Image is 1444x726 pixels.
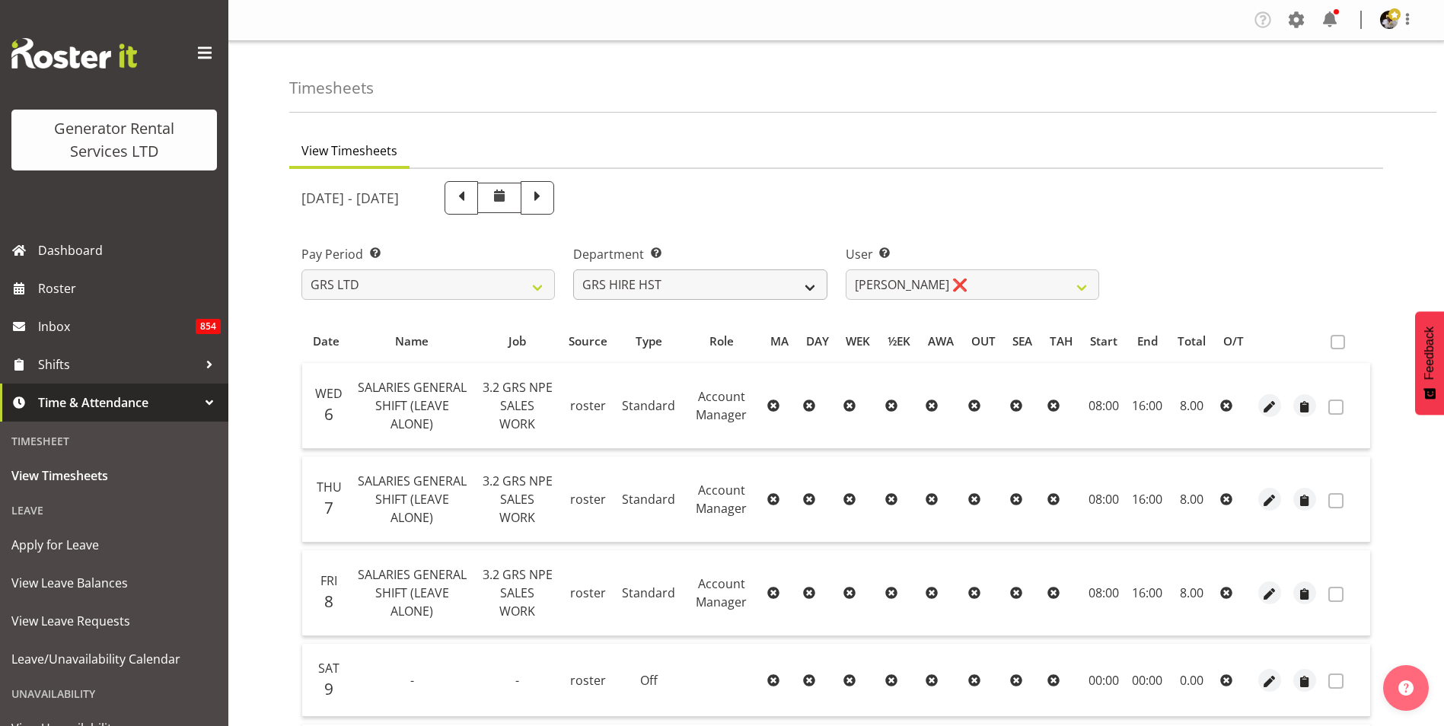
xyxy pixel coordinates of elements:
a: View Leave Requests [4,602,225,640]
span: Account Manager [696,575,747,610]
td: 16:00 [1126,457,1168,543]
td: 16:00 [1126,363,1168,449]
span: Account Manager [696,482,747,517]
span: Source [569,333,607,350]
span: End [1137,333,1158,350]
span: Total [1178,333,1206,350]
span: SEA [1012,333,1032,350]
span: 3.2 GRS NPE SALES WORK [483,566,553,619]
div: Timesheet [4,425,225,457]
span: Wed [315,385,343,402]
td: 8.00 [1168,363,1214,449]
span: - [410,672,414,689]
span: DAY [806,333,829,350]
a: View Timesheets [4,457,225,495]
button: Feedback - Show survey [1415,311,1444,415]
span: Role [709,333,734,350]
div: Unavailability [4,678,225,709]
span: roster [570,491,606,508]
label: User [846,245,1099,263]
span: SALARIES GENERAL SHIFT (LEAVE ALONE) [358,379,467,432]
span: Shifts [38,353,198,376]
span: 3.2 GRS NPE SALES WORK [483,379,553,432]
td: 0.00 [1168,644,1214,717]
span: 3.2 GRS NPE SALES WORK [483,473,553,526]
label: Department [573,245,827,263]
span: View Timesheets [11,464,217,487]
span: Roster [38,277,221,300]
div: Leave [4,495,225,526]
td: 08:00 [1082,363,1127,449]
span: roster [570,672,606,689]
span: Dashboard [38,239,221,262]
span: O/T [1223,333,1244,350]
td: 16:00 [1126,550,1168,636]
td: 8.00 [1168,457,1214,543]
span: OUT [971,333,996,350]
span: Apply for Leave [11,533,217,556]
span: Account Manager [696,388,747,423]
span: Type [636,333,662,350]
span: Inbox [38,315,196,338]
span: Thu [317,479,342,495]
span: Time & Attendance [38,391,198,414]
span: ½EK [888,333,910,350]
a: Leave/Unavailability Calendar [4,640,225,678]
span: roster [570,397,606,414]
span: Fri [320,572,337,589]
label: Pay Period [301,245,555,263]
td: 8.00 [1168,550,1214,636]
a: View Leave Balances [4,564,225,602]
td: Standard [616,457,681,543]
span: Start [1090,333,1117,350]
span: View Leave Requests [11,610,217,632]
span: 9 [324,678,333,699]
span: roster [570,584,606,601]
td: Standard [616,363,681,449]
td: 00:00 [1082,644,1127,717]
td: 00:00 [1126,644,1168,717]
span: AWA [928,333,954,350]
span: SALARIES GENERAL SHIFT (LEAVE ALONE) [358,566,467,619]
span: MA [770,333,789,350]
h4: Timesheets [289,79,374,97]
span: Feedback [1423,326,1436,380]
span: View Timesheets [301,142,397,160]
div: Generator Rental Services LTD [27,117,202,163]
span: 6 [324,403,333,425]
a: Apply for Leave [4,526,225,564]
td: 08:00 [1082,457,1127,543]
span: Date [313,333,339,350]
span: WEK [846,333,870,350]
span: Job [508,333,526,350]
img: help-xxl-2.png [1398,680,1414,696]
span: View Leave Balances [11,572,217,594]
td: Standard [616,550,681,636]
img: Rosterit website logo [11,38,137,68]
span: Sat [318,660,339,677]
td: Off [616,644,681,717]
span: 8 [324,591,333,612]
span: - [515,672,519,689]
h5: [DATE] - [DATE] [301,189,399,206]
span: TAH [1050,333,1073,350]
span: 854 [196,319,221,334]
span: Name [395,333,429,350]
img: andrew-crenfeldtab2e0c3de70d43fd7286f7b271d34304.png [1380,11,1398,29]
span: SALARIES GENERAL SHIFT (LEAVE ALONE) [358,473,467,526]
span: 7 [324,497,333,518]
td: 08:00 [1082,550,1127,636]
span: Leave/Unavailability Calendar [11,648,217,670]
